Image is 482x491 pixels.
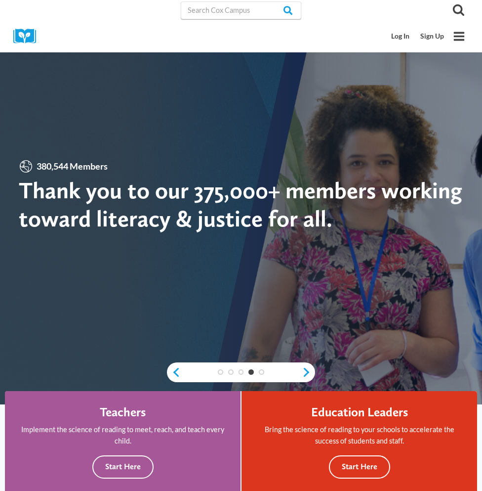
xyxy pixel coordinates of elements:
nav: Secondary Mobile Navigation [386,27,449,45]
span: 380,544 Members [33,159,111,174]
a: 5 [259,369,264,375]
input: Search Cox Campus [181,1,301,19]
h4: Teachers [100,404,146,419]
a: previous [167,367,180,378]
a: 3 [239,369,244,375]
a: 1 [218,369,223,375]
a: 2 [228,369,234,375]
a: next [302,367,315,378]
a: Log In [386,27,415,45]
button: Start Here [92,455,154,479]
div: Thank you to our 375,000+ members working toward literacy & justice for all. [19,177,463,232]
a: 4 [248,369,254,375]
img: Cox Campus [13,29,43,44]
div: content slider buttons [167,362,315,382]
button: Open menu [449,27,469,46]
h4: Education Leaders [311,404,408,419]
a: Sign Up [415,27,449,45]
button: Start Here [329,455,390,479]
p: Implement the science of reading to meet, reach, and teach every child. [18,424,227,446]
p: Bring the science of reading to your schools to accelerate the success of students and staff. [255,424,464,446]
